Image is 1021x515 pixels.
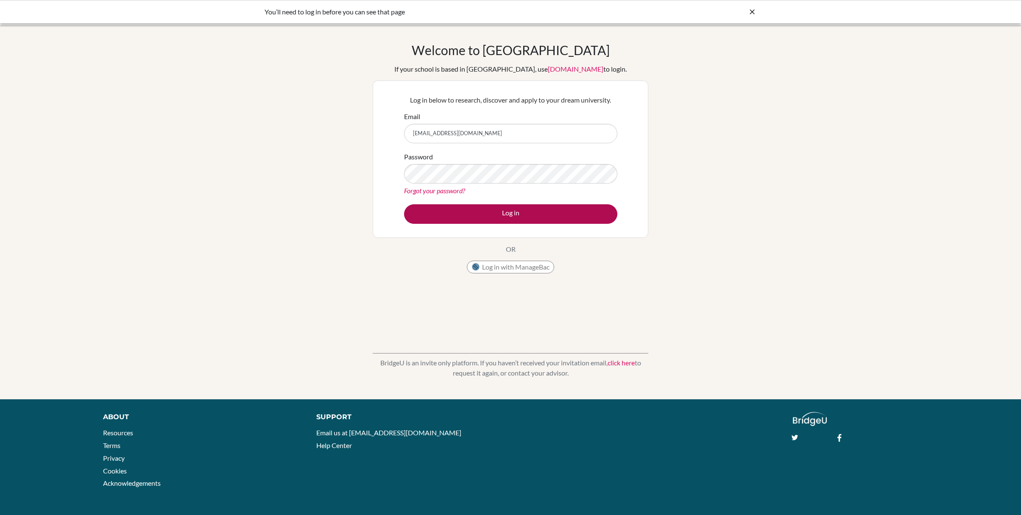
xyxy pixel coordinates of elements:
[316,429,461,437] a: Email us at [EMAIL_ADDRESS][DOMAIN_NAME]
[608,359,635,367] a: click here
[103,429,133,437] a: Resources
[103,454,125,462] a: Privacy
[103,479,161,487] a: Acknowledgements
[404,187,465,195] a: Forgot your password?
[404,204,617,224] button: Log in
[467,261,554,273] button: Log in with ManageBac
[793,412,827,426] img: logo_white@2x-f4f0deed5e89b7ecb1c2cc34c3e3d731f90f0f143d5ea2071677605dd97b5244.png
[316,412,499,422] div: Support
[103,412,297,422] div: About
[265,7,629,17] div: You’ll need to log in before you can see that page
[103,467,127,475] a: Cookies
[412,42,610,58] h1: Welcome to [GEOGRAPHIC_DATA]
[373,358,648,378] p: BridgeU is an invite only platform. If you haven’t received your invitation email, to request it ...
[103,441,120,449] a: Terms
[394,64,627,74] div: If your school is based in [GEOGRAPHIC_DATA], use to login.
[506,244,516,254] p: OR
[404,95,617,105] p: Log in below to research, discover and apply to your dream university.
[316,441,352,449] a: Help Center
[404,111,420,122] label: Email
[404,152,433,162] label: Password
[548,65,603,73] a: [DOMAIN_NAME]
